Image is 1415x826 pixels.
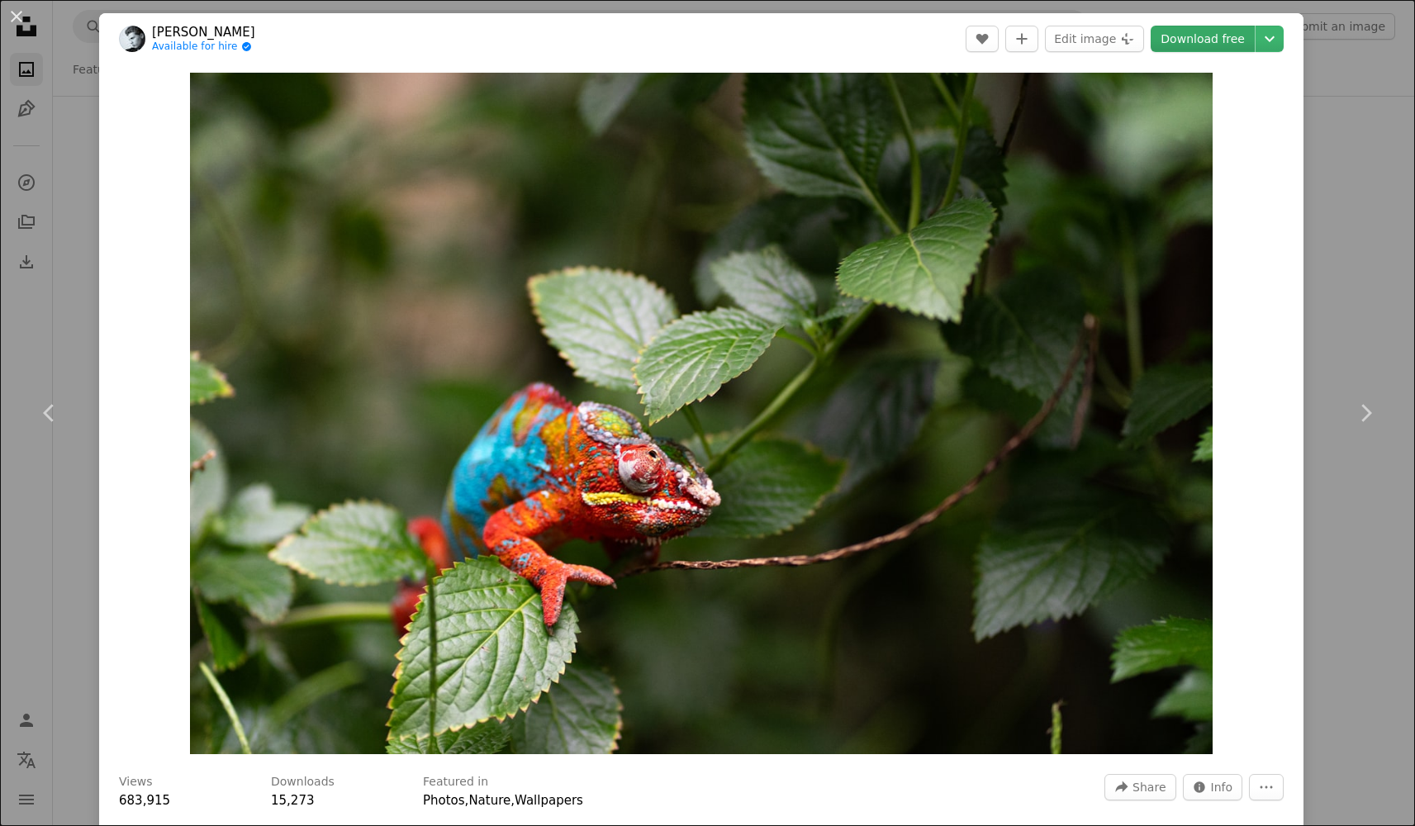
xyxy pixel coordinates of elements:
a: [PERSON_NAME] [152,24,255,40]
button: More Actions [1249,774,1284,800]
img: Go to Joel Ambass's profile [119,26,145,52]
a: Available for hire [152,40,255,54]
button: Like [966,26,999,52]
h3: Downloads [271,774,335,790]
button: Add to Collection [1005,26,1038,52]
a: Next [1316,334,1415,492]
a: Wallpapers [515,793,583,808]
span: Info [1211,775,1233,800]
h3: Views [119,774,153,790]
span: 15,273 [271,793,315,808]
button: Zoom in on this image [190,73,1212,754]
button: Edit image [1045,26,1144,52]
a: Photos [423,793,465,808]
button: Choose download size [1256,26,1284,52]
span: Share [1132,775,1166,800]
span: , [510,793,515,808]
a: Download free [1151,26,1255,52]
a: Nature [468,793,510,808]
span: 683,915 [119,793,170,808]
h3: Featured in [423,774,488,790]
span: , [465,793,469,808]
button: Stats about this image [1183,774,1243,800]
button: Share this image [1104,774,1175,800]
img: A colorful chameleon rests among green leaves. [190,73,1212,754]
